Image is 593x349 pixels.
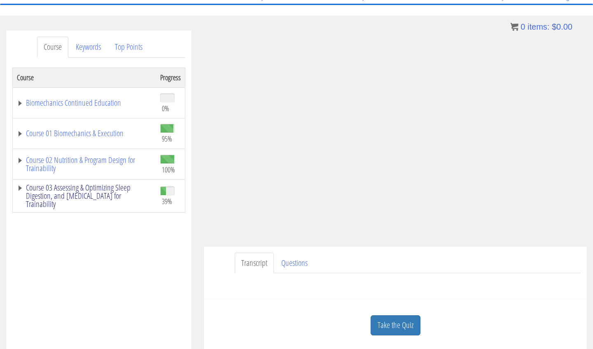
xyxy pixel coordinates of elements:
span: 39% [162,197,172,206]
a: 0 items: $0.00 [510,22,572,31]
a: Course 03 Assessing & Optimizing Sleep Digestion, and [MEDICAL_DATA] for Trainability [17,184,152,208]
a: Transcript [235,253,274,274]
th: Progress [156,67,185,87]
span: 95% [162,134,172,143]
a: Course 02 Nutrition & Program Design for Trainability [17,156,152,172]
a: Questions [275,253,314,274]
span: 100% [162,165,175,174]
img: icon11.png [510,23,518,31]
bdi: 0.00 [552,22,572,31]
span: 0% [162,104,169,113]
span: 0 [521,22,525,31]
a: Biomechanics Continued Education [17,99,152,107]
a: Course [37,37,68,58]
th: Course [13,67,156,87]
a: Keywords [69,37,107,58]
a: Top Points [108,37,149,58]
a: Take the Quiz [371,315,420,335]
a: Course 01 Biomechanics & Execution [17,129,152,137]
span: $ [552,22,556,31]
span: items: [528,22,549,31]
